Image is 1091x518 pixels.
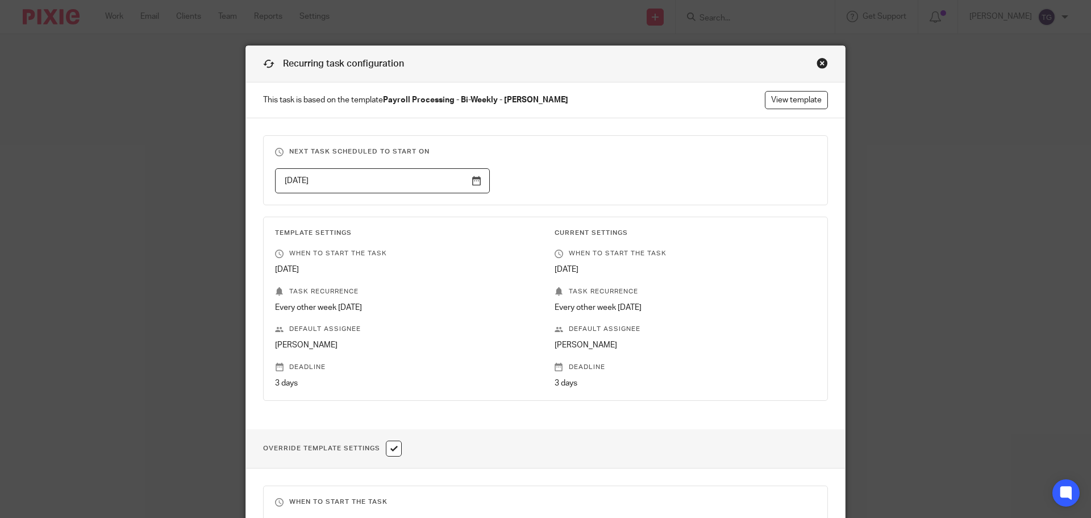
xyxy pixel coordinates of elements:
p: Default assignee [555,325,816,334]
p: When to start the task [555,249,816,258]
h3: Next task scheduled to start on [275,147,816,156]
p: 3 days [555,378,816,389]
p: Every other week [DATE] [555,302,816,313]
p: [DATE] [555,264,816,275]
h3: When to start the task [275,498,816,507]
p: Task recurrence [275,287,536,296]
p: When to start the task [275,249,536,258]
div: Close this dialog window [817,57,828,69]
strong: Payroll Processing - Bi-Weekly - [PERSON_NAME] [383,96,568,104]
span: This task is based on the template [263,94,568,106]
h3: Template Settings [275,229,536,238]
p: Task recurrence [555,287,816,296]
p: Deadline [275,363,536,372]
p: Every other week [DATE] [275,302,536,313]
p: [PERSON_NAME] [555,339,816,351]
p: 3 days [275,378,536,389]
h1: Override Template Settings [263,441,402,457]
h3: Current Settings [555,229,816,238]
p: Deadline [555,363,816,372]
p: Default assignee [275,325,536,334]
p: [DATE] [275,264,536,275]
a: View template [765,91,828,109]
p: [PERSON_NAME] [275,339,536,351]
h1: Recurring task configuration [263,57,404,71]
